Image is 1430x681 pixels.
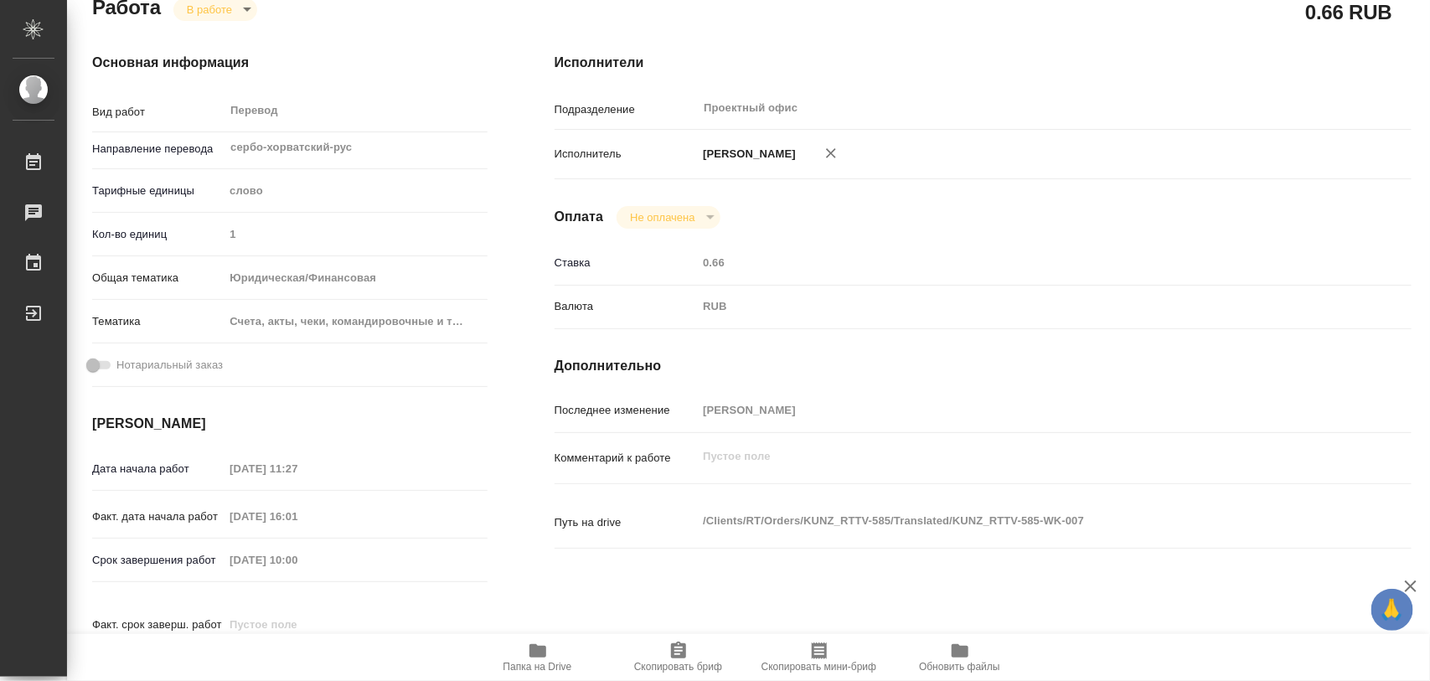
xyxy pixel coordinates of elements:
[92,183,224,199] p: Тарифные единицы
[182,3,237,17] button: В работе
[224,177,487,205] div: слово
[92,226,224,243] p: Кол-во единиц
[697,292,1340,321] div: RUB
[116,357,223,374] span: Нотариальный заказ
[749,634,890,681] button: Скопировать мини-бриф
[697,146,796,163] p: [PERSON_NAME]
[555,402,698,419] p: Последнее изменение
[1378,592,1407,627] span: 🙏
[555,53,1412,73] h4: Исполнители
[92,552,224,569] p: Срок завершения работ
[555,146,698,163] p: Исполнитель
[555,514,698,531] p: Путь на drive
[224,307,487,336] div: Счета, акты, чеки, командировочные и таможенные документы
[92,53,488,73] h4: Основная информация
[608,634,749,681] button: Скопировать бриф
[224,222,487,246] input: Пустое поле
[625,210,700,224] button: Не оплачена
[761,661,876,673] span: Скопировать мини-бриф
[555,255,698,271] p: Ставка
[555,298,698,315] p: Валюта
[92,508,224,525] p: Факт. дата начала работ
[467,634,608,681] button: Папка на Drive
[92,617,224,633] p: Факт. срок заверш. работ
[919,661,1000,673] span: Обновить файлы
[813,135,849,172] button: Удалить исполнителя
[555,450,698,467] p: Комментарий к работе
[555,101,698,118] p: Подразделение
[1371,589,1413,631] button: 🙏
[503,661,572,673] span: Папка на Drive
[224,264,487,292] div: Юридическая/Финансовая
[617,206,720,229] div: В работе
[697,507,1340,535] textarea: /Clients/RT/Orders/KUNZ_RTTV-585/Translated/KUNZ_RTTV-585-WK-007
[697,398,1340,422] input: Пустое поле
[92,270,224,286] p: Общая тематика
[555,207,604,227] h4: Оплата
[224,504,370,529] input: Пустое поле
[224,548,370,572] input: Пустое поле
[92,141,224,157] p: Направление перевода
[890,634,1030,681] button: Обновить файлы
[224,457,370,481] input: Пустое поле
[92,104,224,121] p: Вид работ
[92,461,224,477] p: Дата начала работ
[92,414,488,434] h4: [PERSON_NAME]
[634,661,722,673] span: Скопировать бриф
[697,250,1340,275] input: Пустое поле
[555,356,1412,376] h4: Дополнительно
[92,313,224,330] p: Тематика
[224,612,370,637] input: Пустое поле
